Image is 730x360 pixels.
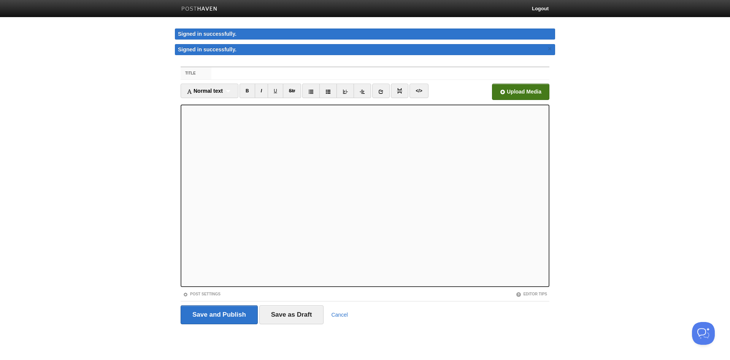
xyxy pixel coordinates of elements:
[175,29,555,40] div: Signed in successfully.
[283,84,302,98] a: Str
[178,46,236,52] span: Signed in successfully.
[183,292,221,296] a: Post Settings
[181,305,258,324] input: Save and Publish
[546,44,553,54] a: ×
[255,84,268,98] a: I
[516,292,547,296] a: Editor Tips
[181,6,217,12] img: Posthaven-bar
[692,322,715,345] iframe: Help Scout Beacon - Open
[397,88,402,94] img: pagebreak-icon.png
[409,84,428,98] a: </>
[187,88,223,94] span: Normal text
[331,312,348,318] a: Cancel
[268,84,283,98] a: U
[240,84,255,98] a: B
[259,305,324,324] input: Save as Draft
[181,67,211,79] label: Title
[289,88,295,94] del: Str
